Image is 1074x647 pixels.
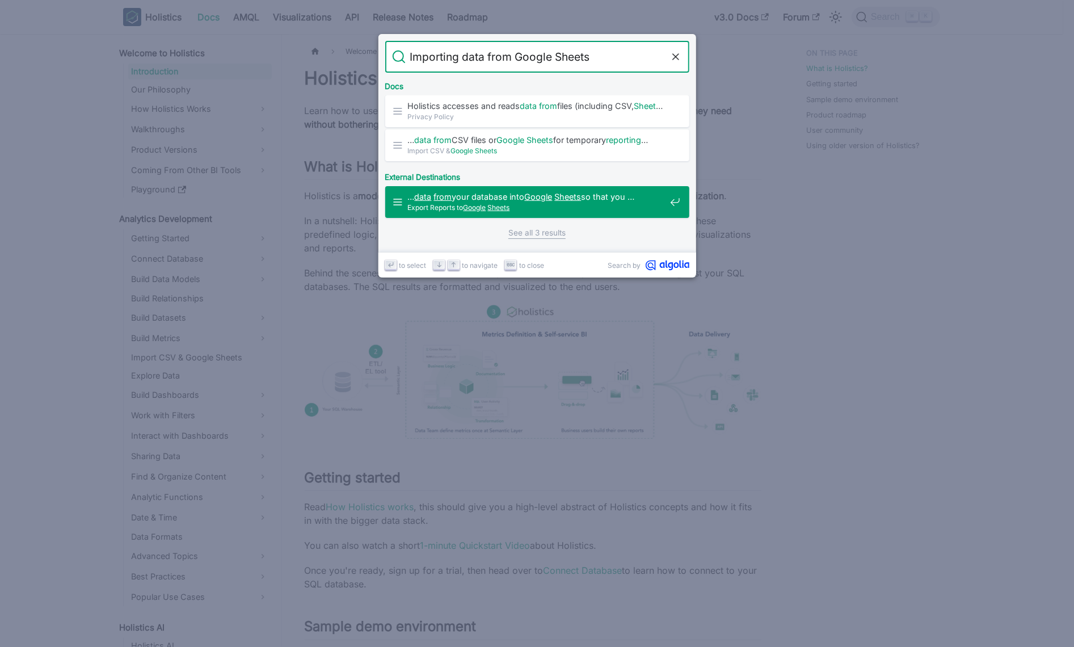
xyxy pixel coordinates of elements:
[608,260,689,271] a: Search byAlgolia
[386,261,395,269] svg: Enter key
[406,41,669,73] input: Search docs
[449,261,458,269] svg: Arrow up
[488,203,510,212] mark: Sheets
[408,100,666,111] span: Holistics accesses and reads files (including CSV, …
[408,135,666,145] span: … CSV files or for temporary …
[385,95,689,127] a: Holistics accesses and readsdata fromfiles (including CSV,Sheet…Privacy Policy
[383,73,692,95] div: Docs
[607,135,642,145] mark: reporting
[434,192,452,201] mark: from
[520,260,545,271] span: to close
[415,192,432,201] mark: data
[634,101,656,111] mark: Sheet
[464,203,486,212] mark: Google
[462,260,498,271] span: to navigate
[646,260,689,271] svg: Algolia
[408,145,666,156] span: Import CSV &
[508,227,566,239] a: See all 3 results
[475,146,498,155] mark: Sheets
[399,260,427,271] span: to select
[608,260,641,271] span: Search by
[385,129,689,161] a: …data fromCSV files orGoogle Sheetsfor temporaryreporting…Import CSV &Google Sheets
[408,191,666,202] span: … your database into so that you …
[451,146,474,155] mark: Google
[408,202,666,213] span: Export Reports to
[383,163,692,186] div: External Destinations
[555,192,582,201] mark: Sheets
[669,50,683,64] button: Clear the query
[520,101,537,111] mark: data
[385,186,689,218] a: …data fromyour database intoGoogle Sheetsso that you …Export Reports toGoogle Sheets
[507,261,515,269] svg: Escape key
[540,101,558,111] mark: from
[527,135,554,145] mark: Sheets
[434,135,452,145] mark: from
[408,111,666,122] span: Privacy Policy
[435,261,444,269] svg: Arrow down
[497,135,525,145] mark: Google
[415,135,432,145] mark: data
[525,192,553,201] mark: Google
